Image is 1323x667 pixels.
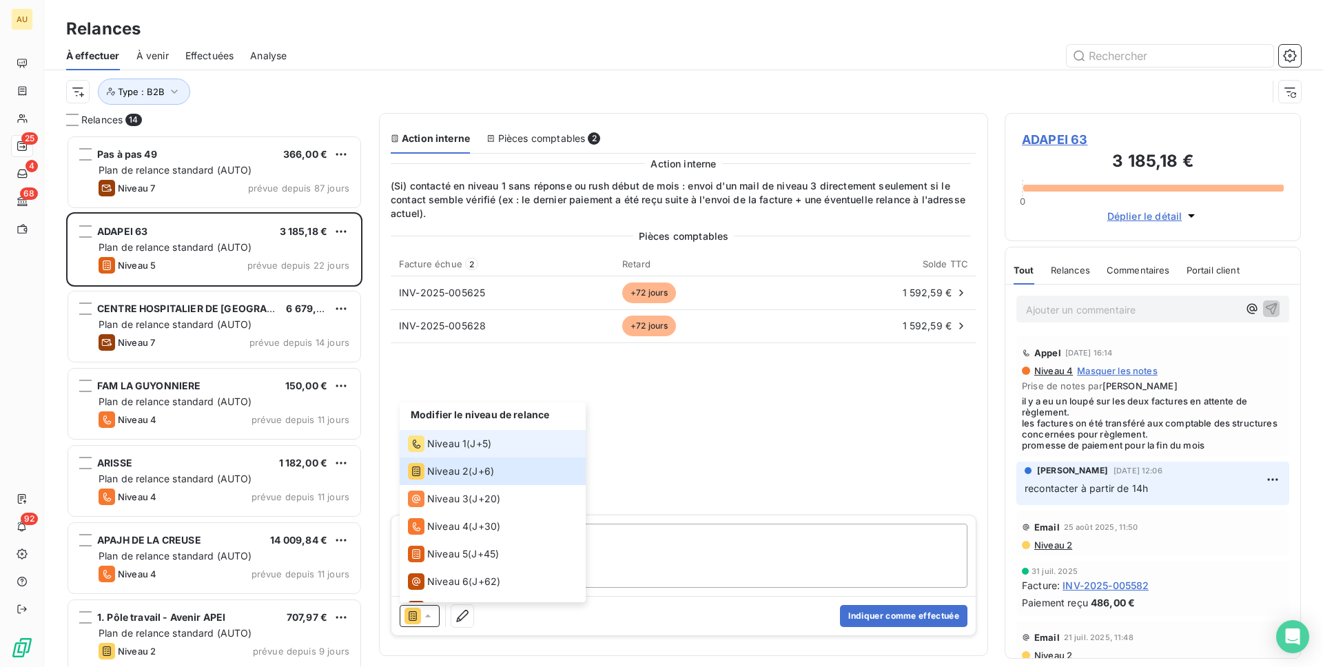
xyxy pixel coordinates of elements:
span: J+62 ) [472,575,500,588]
span: 707,97 € [287,611,327,623]
button: Déplier le détail [1103,208,1203,224]
div: ( [408,546,499,562]
span: Niveau 4 [118,491,156,502]
span: prévue depuis 14 jours [249,337,349,348]
span: ADAPEI 63 [1022,130,1284,149]
span: Déplier le détail [1107,209,1182,223]
span: 1 182,00 € [279,457,328,469]
div: 1 592,59 € [802,319,968,333]
input: Rechercher [1067,45,1273,67]
span: INV-2025-005628 [399,320,486,331]
span: il y a eu un loupé sur les deux factures en attente de règlement. les factures on été transféré a... [1022,396,1284,451]
span: prévue depuis 87 jours [248,183,349,194]
span: Plan de relance standard (AUTO) [99,473,252,484]
span: 14 [125,114,141,126]
span: INV-2025-005625 [399,287,485,298]
div: Open Intercom Messenger [1276,620,1309,653]
span: 25 [21,132,38,145]
span: prévue depuis 11 jours [252,491,349,502]
span: INV-2025-005582 [1063,578,1149,593]
span: Plan de relance standard (AUTO) [99,241,252,253]
span: Niveau 5 [118,260,156,271]
span: 31 juil. 2025 [1032,567,1078,575]
span: [DATE] 12:06 [1114,466,1162,475]
span: 2 [588,132,600,145]
span: 21 juil. 2025, 11:48 [1064,633,1134,642]
span: +72 jours [622,283,676,303]
span: Effectuées [185,49,234,63]
span: J+30 ) [472,520,500,533]
span: Email [1034,632,1060,643]
span: À effectuer [66,49,120,63]
h3: 3 185,18 € [1022,149,1284,176]
span: Solde TTC [923,258,968,269]
button: Indiquer comme effectuée [840,605,967,627]
span: Pas à pas 49 [97,148,157,160]
span: [PERSON_NAME] [1102,380,1178,391]
div: ( [408,518,500,535]
span: Niveau 7 [118,183,155,194]
span: Plan de relance standard (AUTO) [99,627,252,639]
span: Niveau 2 [1033,650,1072,661]
span: Plan de relance standard (AUTO) [99,318,252,330]
span: [DATE] 16:14 [1065,349,1113,357]
div: ( [408,491,500,507]
span: Niveau 4 [118,414,156,425]
span: +72 jours [622,316,676,336]
span: J+45 ) [471,547,499,561]
span: 0 [1020,196,1025,207]
span: CENTRE HOSPITALIER DE [GEOGRAPHIC_DATA] [97,302,323,314]
span: 2 [465,258,478,270]
div: ( [408,573,500,590]
span: Facture échue [399,258,462,269]
div: Pièces comptables [486,132,600,145]
span: Appel [1034,347,1061,358]
span: ARISSE [97,457,132,469]
span: Modifier le niveau de relance [411,409,549,420]
span: Niveau 4 [118,568,156,579]
span: Facture : [1022,578,1060,593]
span: 68 [20,187,38,200]
span: prévue depuis 11 jours [252,414,349,425]
span: prévue depuis 22 jours [247,260,349,271]
div: Action interne [391,132,470,145]
span: Relances [81,113,123,127]
span: 92 [21,513,38,525]
span: À venir [136,49,169,63]
div: AU [11,8,33,30]
span: Niveau 5 [427,547,468,561]
span: Analyse [250,49,287,63]
span: Pièces comptables [639,229,729,243]
span: 366,00 € [283,148,327,160]
span: Niveau 2 [1033,540,1072,551]
span: Commentaires [1107,265,1170,276]
span: J+20 ) [472,492,500,506]
span: 150,00 € [285,380,327,391]
span: (Si) contacté en niveau 1 sans réponse ou rush début de mois : envoi d'un mail de niveau 3 direct... [391,179,976,220]
span: Masquer les notes [1077,365,1158,376]
span: J+6 ) [472,464,494,478]
span: Tout [1014,265,1034,276]
span: Plan de relance standard (AUTO) [99,164,252,176]
span: Relances [1051,265,1090,276]
span: Type : B2B [118,86,165,97]
span: 3 185,18 € [280,225,328,237]
span: Niveau 3 [427,492,469,506]
img: Logo LeanPay [11,637,33,659]
span: FAM LA GUYONNIERE [97,380,201,391]
span: Plan de relance standard (AUTO) [99,550,252,562]
span: Action interne [650,156,716,171]
span: Niveau 2 [118,646,156,657]
button: Type : B2B [98,79,190,105]
span: 1. Pôle travail - Avenir APEI [97,611,225,623]
span: Retard [622,258,650,269]
span: prévue depuis 11 jours [252,568,349,579]
span: Niveau 4 [1033,365,1073,376]
span: Niveau 4 [427,520,469,533]
span: Paiement reçu [1022,595,1088,610]
span: Email [1034,522,1060,533]
span: Niveau 7 [118,337,155,348]
span: APAJH DE LA CREUSE [97,534,201,546]
span: Prise de notes par [1022,380,1284,391]
span: J+5 ) [470,437,491,451]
